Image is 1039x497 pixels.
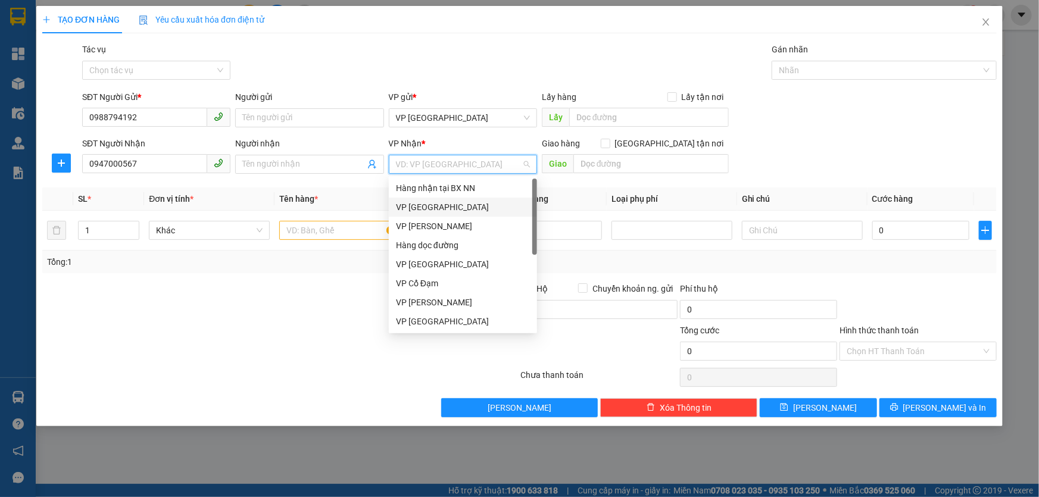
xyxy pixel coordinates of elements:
span: Lấy [542,108,569,127]
input: Dọc đường [569,108,729,127]
span: save [780,403,788,412]
span: printer [890,403,898,412]
input: VD: Bàn, Ghế [279,221,400,240]
th: Loại phụ phí [607,187,737,211]
span: Yêu cầu xuất hóa đơn điện tử [139,15,264,24]
span: Tổng cước [680,326,719,335]
th: Ghi chú [737,187,868,211]
span: plus [42,15,51,24]
button: Close [969,6,1003,39]
span: delete [647,403,655,412]
li: Cổ Đạm, xã [GEOGRAPHIC_DATA], [GEOGRAPHIC_DATA] [111,29,498,44]
button: plus [979,221,992,240]
span: Lấy tận nơi [677,90,729,104]
input: 0 [505,221,602,240]
span: [GEOGRAPHIC_DATA] tận nơi [610,137,729,150]
img: logo.jpg [15,15,74,74]
div: Hàng nhận tại BX NN [389,179,537,198]
div: Người gửi [235,90,383,104]
span: Xóa Thông tin [660,401,712,414]
span: [PERSON_NAME] [488,401,551,414]
div: Hàng dọc đường [389,236,537,255]
span: TẠO ĐƠN HÀNG [42,15,120,24]
label: Hình thức thanh toán [840,326,919,335]
span: plus [979,226,991,235]
span: SL [78,194,88,204]
div: VP [PERSON_NAME] [396,220,530,233]
span: plus [52,158,70,168]
button: save[PERSON_NAME] [760,398,877,417]
span: VP Xuân Giang [396,109,530,127]
button: plus [52,154,71,173]
div: VP [GEOGRAPHIC_DATA] [396,258,530,271]
span: Cước hàng [872,194,913,204]
img: icon [139,15,148,25]
div: VP [PERSON_NAME] [396,296,530,309]
div: VP Cổ Đạm [396,277,530,290]
label: Tác vụ [82,45,106,54]
span: Chuyển khoản ng. gửi [588,282,678,295]
div: SĐT Người Gửi [82,90,230,104]
div: VP Hoàng Liệt [389,217,537,236]
input: Ghi Chú [742,221,863,240]
span: Giao [542,154,573,173]
button: deleteXóa Thông tin [600,398,757,417]
div: VP Cổ Đạm [389,274,537,293]
div: VP [GEOGRAPHIC_DATA] [396,201,530,214]
b: GỬI : VP [GEOGRAPHIC_DATA] [15,86,177,126]
span: phone [214,158,223,168]
div: VP gửi [389,90,537,104]
span: phone [214,112,223,121]
span: Đơn vị tính [149,194,194,204]
span: Giao hàng [542,139,580,148]
div: VP Xuân Giang [389,312,537,331]
div: VP [GEOGRAPHIC_DATA] [396,315,530,328]
span: Lấy hàng [542,92,576,102]
div: VP Mỹ Đình [389,198,537,217]
div: SĐT Người Nhận [82,137,230,150]
div: VP Hà Đông [389,255,537,274]
button: printer[PERSON_NAME] và In [879,398,997,417]
div: Hàng nhận tại BX NN [396,182,530,195]
span: [PERSON_NAME] [793,401,857,414]
span: close [981,17,991,27]
div: VP Cương Gián [389,293,537,312]
div: Tổng: 1 [47,255,401,268]
div: Hàng dọc đường [396,239,530,252]
span: user-add [367,160,377,169]
span: [PERSON_NAME] và In [903,401,987,414]
span: Khác [156,221,263,239]
button: [PERSON_NAME] [441,398,598,417]
div: Chưa thanh toán [520,368,679,389]
li: Hotline: 1900252555 [111,44,498,59]
span: Tên hàng [279,194,318,204]
input: Dọc đường [573,154,729,173]
label: Gán nhãn [772,45,808,54]
span: VP Nhận [389,139,422,148]
div: Phí thu hộ [680,282,837,300]
button: delete [47,221,66,240]
div: Người nhận [235,137,383,150]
